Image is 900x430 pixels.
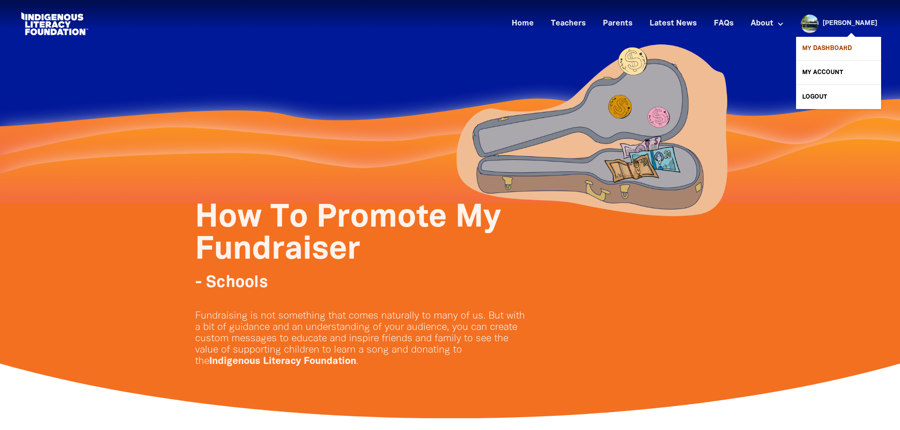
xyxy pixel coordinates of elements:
[796,85,881,109] a: Logout
[708,16,739,32] a: FAQs
[644,16,703,32] a: Latest News
[823,20,877,27] a: [PERSON_NAME]
[597,16,638,32] a: Parents
[506,16,540,32] a: Home
[545,16,591,32] a: Teachers
[195,203,501,265] span: How To Promote My Fundraiser
[209,357,356,366] strong: Indigenous Literacy Foundation
[796,61,881,84] a: My Account
[195,276,268,290] span: - Schools
[745,16,789,32] a: About
[195,311,526,367] p: Fundraising is not something that comes naturally to many of us. But with a bit of guidance and a...
[796,37,881,60] a: My Dashboard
